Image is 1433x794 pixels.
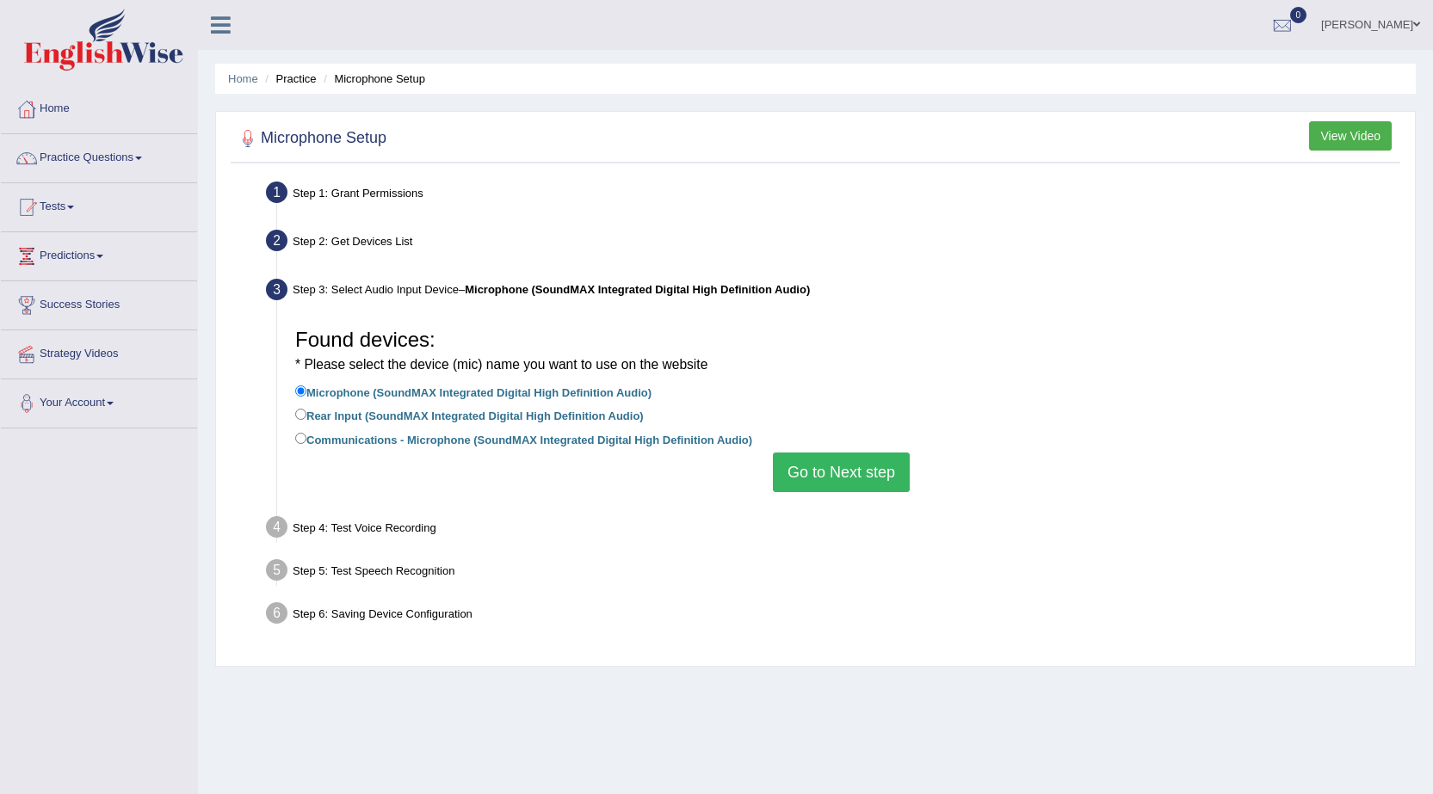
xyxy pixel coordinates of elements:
[228,72,258,85] a: Home
[295,385,306,397] input: Microphone (SoundMAX Integrated Digital High Definition Audio)
[319,71,425,87] li: Microphone Setup
[1,330,197,373] a: Strategy Videos
[258,511,1407,549] div: Step 4: Test Voice Recording
[258,225,1407,262] div: Step 2: Get Devices List
[465,283,810,296] b: Microphone (SoundMAX Integrated Digital High Definition Audio)
[261,71,316,87] li: Practice
[1,134,197,177] a: Practice Questions
[258,176,1407,214] div: Step 1: Grant Permissions
[258,554,1407,592] div: Step 5: Test Speech Recognition
[295,329,1387,374] h3: Found devices:
[459,283,810,296] span: –
[295,433,306,444] input: Communications - Microphone (SoundMAX Integrated Digital High Definition Audio)
[1,281,197,324] a: Success Stories
[1,379,197,422] a: Your Account
[258,274,1407,311] div: Step 3: Select Audio Input Device
[1290,7,1307,23] span: 0
[1,85,197,128] a: Home
[1,183,197,226] a: Tests
[235,126,386,151] h2: Microphone Setup
[295,409,306,420] input: Rear Input (SoundMAX Integrated Digital High Definition Audio)
[295,357,707,372] small: * Please select the device (mic) name you want to use on the website
[1,232,197,275] a: Predictions
[295,382,652,401] label: Microphone (SoundMAX Integrated Digital High Definition Audio)
[295,429,752,448] label: Communications - Microphone (SoundMAX Integrated Digital High Definition Audio)
[1309,121,1392,151] button: View Video
[773,452,910,492] button: Go to Next step
[295,405,644,424] label: Rear Input (SoundMAX Integrated Digital High Definition Audio)
[258,597,1407,635] div: Step 6: Saving Device Configuration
